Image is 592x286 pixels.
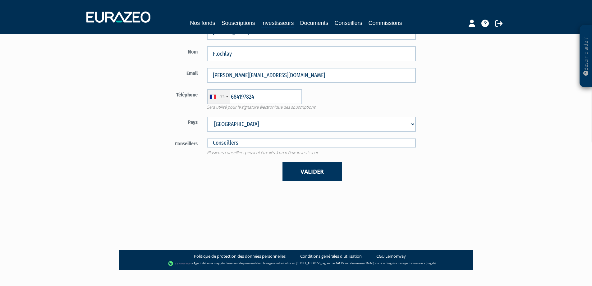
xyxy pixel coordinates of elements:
[194,253,286,259] a: Politique de protection des données personnelles
[300,19,328,27] a: Documents
[582,28,590,84] p: Besoin d'aide ?
[202,104,420,110] span: Sera utilisé pour la signature électronique des souscriptions
[387,261,436,265] a: Registre des agents financiers (Regafi)
[207,90,230,104] div: France: +33
[207,89,302,104] input: 6 12 34 56 78
[168,260,192,267] img: logo-lemonway.png
[376,253,406,259] a: CGU Lemonway
[130,117,203,126] label: Pays
[130,68,203,77] label: Email
[221,19,255,27] a: Souscriptions
[125,260,467,267] div: - Agent de (établissement de paiement dont le siège social est situé au [STREET_ADDRESS], agréé p...
[130,138,203,148] label: Conseillers
[205,261,220,265] a: Lemonway
[282,162,342,181] button: Valider
[202,150,420,156] span: Plusieurs conseillers peuvent être liés à un même investisseur
[335,19,362,27] a: Conseillers
[190,19,215,27] a: Nos fonds
[218,94,224,100] div: +33
[130,46,203,56] label: Nom
[300,253,362,259] a: Conditions générales d'utilisation
[86,12,150,23] img: 1732889491-logotype_eurazeo_blanc_rvb.png
[369,19,402,27] a: Commissions
[261,19,294,28] a: Investisseurs
[130,89,203,99] label: Téléphone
